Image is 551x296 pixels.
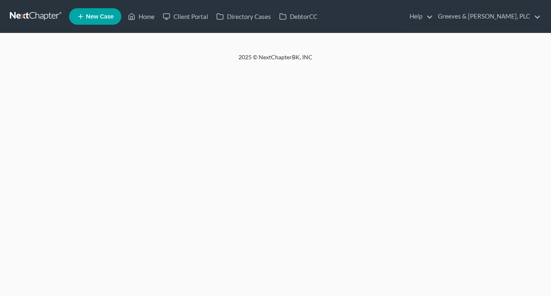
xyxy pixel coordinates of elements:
a: Greeves & [PERSON_NAME], PLC [434,9,541,24]
a: Client Portal [159,9,212,24]
a: Directory Cases [212,9,275,24]
a: Home [124,9,159,24]
div: 2025 © NextChapterBK, INC [41,53,510,68]
new-legal-case-button: New Case [69,8,121,25]
a: DebtorCC [275,9,322,24]
a: Help [405,9,433,24]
